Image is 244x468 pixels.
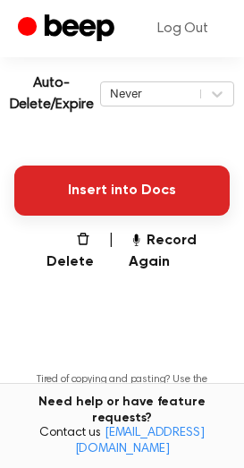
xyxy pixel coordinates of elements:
[110,85,191,102] div: Never
[75,427,205,455] a: [EMAIL_ADDRESS][DOMAIN_NAME]
[10,72,94,115] p: Auto-Delete/Expire
[18,12,119,47] a: Beep
[36,230,94,273] button: Delete
[108,230,114,273] span: |
[14,166,230,216] button: Insert into Docs
[129,230,230,273] button: Record Again
[11,426,233,457] span: Contact us
[14,373,230,413] p: Tired of copying and pasting? Use the extension to automatically insert your recordings.
[139,7,226,50] a: Log Out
